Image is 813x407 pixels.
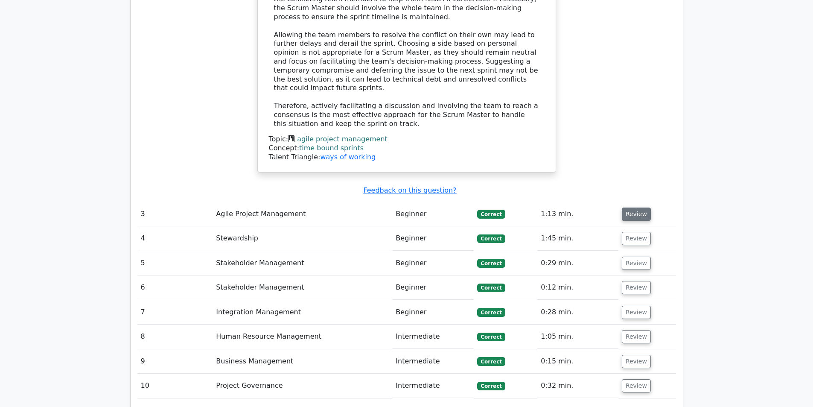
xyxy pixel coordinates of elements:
span: Correct [477,308,505,316]
td: 1:13 min. [537,202,618,226]
td: Stakeholder Management [213,251,392,275]
td: 5 [137,251,213,275]
span: Correct [477,210,505,218]
td: 0:32 min. [537,374,618,398]
span: Correct [477,382,505,390]
td: Beginner [392,275,474,300]
a: time bound sprints [299,144,364,152]
td: Beginner [392,300,474,325]
button: Review [622,232,651,245]
td: 1:05 min. [537,325,618,349]
span: Correct [477,333,505,341]
td: 6 [137,275,213,300]
td: Integration Management [213,300,392,325]
td: Business Management [213,349,392,374]
td: 1:45 min. [537,226,618,251]
button: Review [622,306,651,319]
td: 4 [137,226,213,251]
td: 7 [137,300,213,325]
span: Correct [477,284,505,292]
span: Correct [477,259,505,267]
span: Correct [477,357,505,366]
td: 8 [137,325,213,349]
td: 0:29 min. [537,251,618,275]
span: Correct [477,234,505,243]
td: 10 [137,374,213,398]
a: Feedback on this question? [363,186,456,194]
a: ways of working [320,153,376,161]
div: Concept: [269,144,545,153]
button: Review [622,355,651,368]
td: 0:28 min. [537,300,618,325]
td: Stakeholder Management [213,275,392,300]
td: 0:15 min. [537,349,618,374]
td: 9 [137,349,213,374]
td: Agile Project Management [213,202,392,226]
td: Beginner [392,226,474,251]
td: 3 [137,202,213,226]
div: Talent Triangle: [269,135,545,161]
a: agile project management [297,135,388,143]
td: Human Resource Management [213,325,392,349]
td: Stewardship [213,226,392,251]
td: 0:12 min. [537,275,618,300]
td: Project Governance [213,374,392,398]
button: Review [622,379,651,392]
td: Intermediate [392,374,474,398]
div: Topic: [269,135,545,144]
button: Review [622,281,651,294]
button: Review [622,330,651,343]
td: Beginner [392,251,474,275]
td: Beginner [392,202,474,226]
td: Intermediate [392,325,474,349]
td: Intermediate [392,349,474,374]
button: Review [622,257,651,270]
button: Review [622,208,651,221]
